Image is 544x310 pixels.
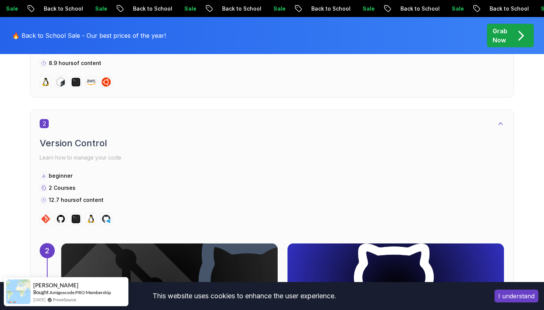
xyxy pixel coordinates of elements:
[36,5,88,12] p: Back to School
[40,152,504,163] p: Learn how to manage your code
[177,5,201,12] p: Sale
[495,290,538,302] button: Accept cookies
[40,243,55,258] div: 2
[88,5,112,12] p: Sale
[215,5,266,12] p: Back to School
[444,5,468,12] p: Sale
[71,77,80,87] img: terminal logo
[87,77,96,87] img: aws logo
[41,214,50,223] img: git logo
[33,289,49,295] span: Bought
[125,5,177,12] p: Back to School
[87,214,96,223] img: linux logo
[355,5,379,12] p: Sale
[49,172,73,180] p: beginner
[6,288,483,304] div: This website uses cookies to enhance the user experience.
[53,296,76,303] a: ProveSource
[266,5,290,12] p: Sale
[12,31,166,40] p: 🔥 Back to School Sale - Our best prices of the year!
[71,214,80,223] img: terminal logo
[33,282,79,288] span: [PERSON_NAME]
[49,59,101,67] p: 8.9 hours of content
[304,5,355,12] p: Back to School
[56,214,65,223] img: github logo
[40,137,504,149] h2: Version Control
[33,296,45,303] span: [DATE]
[56,77,65,87] img: bash logo
[49,184,76,191] span: 2 Courses
[493,26,507,45] p: Grab Now
[102,214,111,223] img: codespaces logo
[49,289,111,296] a: Amigoscode PRO Membership
[102,77,111,87] img: ubuntu logo
[6,279,31,304] img: provesource social proof notification image
[482,5,533,12] p: Back to School
[40,119,49,128] span: 2
[49,196,104,204] p: 12.7 hours of content
[393,5,444,12] p: Back to School
[41,77,50,87] img: linux logo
